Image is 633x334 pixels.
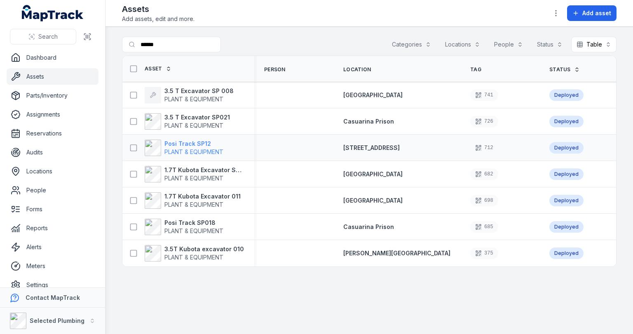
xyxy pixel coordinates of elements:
span: Tag [470,66,481,73]
strong: 1.7T Kubota Excavator 011 [164,192,241,201]
a: Asset [145,65,171,72]
span: [PERSON_NAME][GEOGRAPHIC_DATA] [343,250,450,257]
h2: Assets [122,3,195,15]
a: [GEOGRAPHIC_DATA] [343,91,403,99]
span: [GEOGRAPHIC_DATA] [343,91,403,98]
span: Person [264,66,286,73]
span: [GEOGRAPHIC_DATA] [343,197,403,204]
div: Deployed [549,195,584,206]
strong: 3.5 T Excavator SP 008 [164,87,234,95]
a: Audits [7,144,98,161]
span: Casuarina Prison [343,118,394,125]
button: Search [10,29,76,44]
a: 1.7T Kubota Excavator SP009PLANT & EQUIPMENT [145,166,244,182]
span: PLANT & EQUIPMENT [164,96,223,103]
a: Parts/Inventory [7,87,98,104]
span: PLANT & EQUIPMENT [164,175,223,182]
div: Deployed [549,142,584,154]
div: 741 [470,89,498,101]
span: PLANT & EQUIPMENT [164,254,223,261]
button: Table [571,37,617,52]
div: 712 [470,142,498,154]
a: Reports [7,220,98,236]
a: [GEOGRAPHIC_DATA] [343,170,403,178]
span: Status [549,66,571,73]
a: Settings [7,277,98,293]
a: Alerts [7,239,98,255]
div: Deployed [549,116,584,127]
div: 698 [470,195,498,206]
strong: Posi Track SP018 [164,219,223,227]
span: Add assets, edit and more. [122,15,195,23]
a: 1.7T Kubota Excavator 011PLANT & EQUIPMENT [145,192,241,209]
span: Asset [145,65,162,72]
a: Forms [7,201,98,217]
strong: Selected Plumbing [30,317,84,324]
a: [STREET_ADDRESS] [343,144,400,152]
a: People [7,182,98,199]
a: Locations [7,163,98,180]
a: Posi Track SP018PLANT & EQUIPMENT [145,219,223,235]
span: [GEOGRAPHIC_DATA] [343,171,403,178]
a: [PERSON_NAME][GEOGRAPHIC_DATA] [343,249,450,257]
a: Meters [7,258,98,274]
a: 3.5 T Excavator SP021PLANT & EQUIPMENT [145,113,230,130]
strong: Contact MapTrack [26,294,80,301]
div: 682 [470,168,498,180]
span: Location [343,66,371,73]
strong: 1.7T Kubota Excavator SP009 [164,166,244,174]
a: 3.5T Kubota excavator 010PLANT & EQUIPMENT [145,245,244,262]
span: PLANT & EQUIPMENT [164,227,223,234]
div: 685 [470,221,498,233]
strong: 3.5 T Excavator SP021 [164,113,230,121]
a: Status [549,66,580,73]
div: Deployed [549,221,584,233]
span: Add asset [582,9,611,17]
a: Dashboard [7,49,98,66]
span: [STREET_ADDRESS] [343,144,400,151]
a: Assignments [7,106,98,123]
button: Add asset [567,5,617,21]
div: Deployed [549,89,584,101]
a: Posi Track SP12PLANT & EQUIPMENT [145,140,223,156]
a: Assets [7,68,98,85]
a: [GEOGRAPHIC_DATA] [343,196,403,205]
a: Reservations [7,125,98,142]
span: PLANT & EQUIPMENT [164,148,223,155]
span: Casuarina Prison [343,223,394,230]
span: PLANT & EQUIPMENT [164,201,223,208]
div: Deployed [549,168,584,180]
strong: Posi Track SP12 [164,140,223,148]
button: Status [532,37,568,52]
div: 375 [470,248,498,259]
a: MapTrack [22,5,84,21]
span: PLANT & EQUIPMENT [164,122,223,129]
button: People [489,37,528,52]
div: 726 [470,116,498,127]
a: Casuarina Prison [343,117,394,126]
span: Search [38,33,58,41]
strong: 3.5T Kubota excavator 010 [164,245,244,253]
a: 3.5 T Excavator SP 008PLANT & EQUIPMENT [145,87,234,103]
div: Deployed [549,248,584,259]
a: Casuarina Prison [343,223,394,231]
